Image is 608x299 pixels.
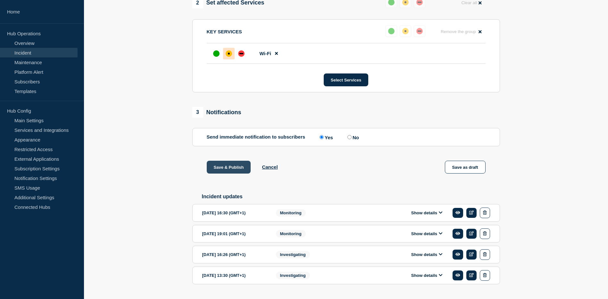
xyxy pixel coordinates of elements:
h2: Incident updates [202,194,500,200]
div: down [238,50,245,57]
button: Cancel [262,164,278,170]
div: [DATE] 19:01 (GMT+1) [202,228,266,239]
p: Send immediate notification to subscribers [207,134,305,140]
button: Save & Publish [207,161,251,174]
span: Monitoring [276,209,306,217]
div: Send immediate notification to subscribers [207,134,486,140]
span: Investigating [276,272,310,279]
button: Show details [409,231,445,236]
span: Monitoring [276,230,306,237]
div: down [416,28,423,34]
div: [DATE] 16:30 (GMT+1) [202,208,266,218]
div: [DATE] 13:30 (GMT+1) [202,270,266,281]
button: affected [400,25,411,37]
label: Yes [318,134,333,140]
button: Show details [409,252,445,257]
button: up [386,25,397,37]
p: KEY SERVICES [207,29,242,34]
span: Remove the group [441,29,476,34]
label: No [346,134,359,140]
span: 3 [192,107,203,118]
div: [DATE] 16:26 (GMT+1) [202,249,266,260]
div: up [388,28,395,34]
button: Select Services [324,73,368,86]
div: Notifications [192,107,241,118]
div: affected [226,50,232,57]
button: Show details [409,210,445,216]
button: Show details [409,273,445,278]
input: No [347,135,352,139]
div: affected [402,28,409,34]
span: Investigating [276,251,310,258]
button: Save as draft [445,161,486,174]
span: Wi-Fi [260,51,271,56]
button: down [414,25,425,37]
button: Remove the group [437,25,486,38]
input: Yes [320,135,324,139]
div: up [213,50,220,57]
